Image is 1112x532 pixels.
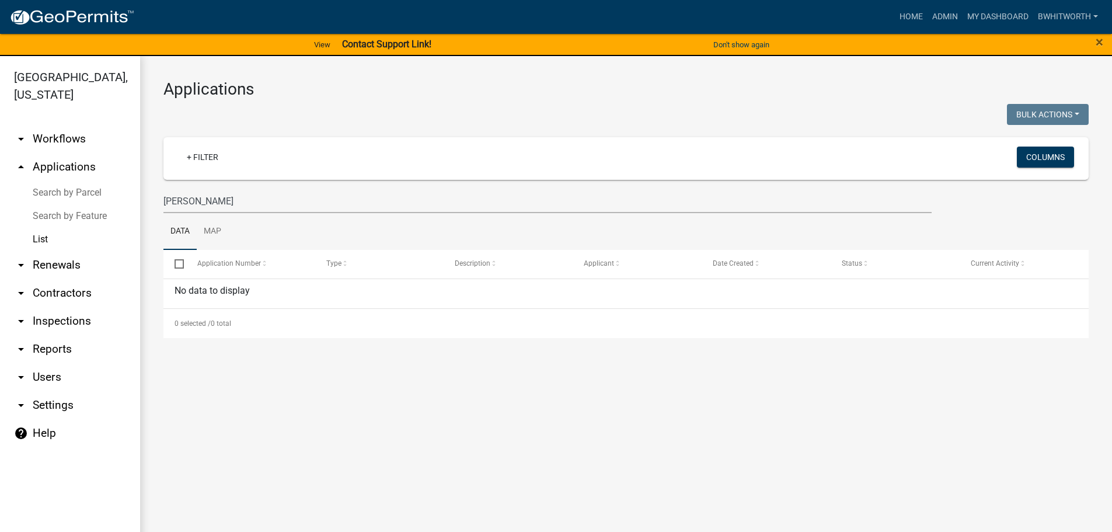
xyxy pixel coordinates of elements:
button: Don't show again [709,35,774,54]
i: arrow_drop_up [14,160,28,174]
button: Columns [1017,147,1074,168]
span: Current Activity [971,259,1019,267]
i: arrow_drop_down [14,258,28,272]
i: arrow_drop_down [14,370,28,384]
a: Data [163,213,197,251]
span: 0 selected / [175,319,211,328]
a: BWhitworth [1033,6,1103,28]
datatable-header-cell: Application Number [186,250,315,278]
i: arrow_drop_down [14,342,28,356]
strong: Contact Support Link! [342,39,431,50]
a: + Filter [177,147,228,168]
span: × [1096,34,1103,50]
datatable-header-cell: Current Activity [960,250,1089,278]
i: arrow_drop_down [14,314,28,328]
input: Search for applications [163,189,932,213]
a: Admin [928,6,963,28]
datatable-header-cell: Description [444,250,573,278]
datatable-header-cell: Status [831,250,960,278]
span: Status [842,259,862,267]
div: No data to display [163,279,1089,308]
a: Map [197,213,228,251]
i: arrow_drop_down [14,286,28,300]
span: Type [326,259,341,267]
button: Close [1096,35,1103,49]
h3: Applications [163,79,1089,99]
datatable-header-cell: Type [315,250,444,278]
span: Date Created [713,259,754,267]
datatable-header-cell: Select [163,250,186,278]
span: Application Number [197,259,261,267]
span: Applicant [584,259,614,267]
datatable-header-cell: Applicant [573,250,702,278]
i: arrow_drop_down [14,398,28,412]
datatable-header-cell: Date Created [702,250,831,278]
a: My Dashboard [963,6,1033,28]
i: arrow_drop_down [14,132,28,146]
a: View [309,35,335,54]
i: help [14,426,28,440]
button: Bulk Actions [1007,104,1089,125]
span: Description [455,259,490,267]
div: 0 total [163,309,1089,338]
a: Home [895,6,928,28]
